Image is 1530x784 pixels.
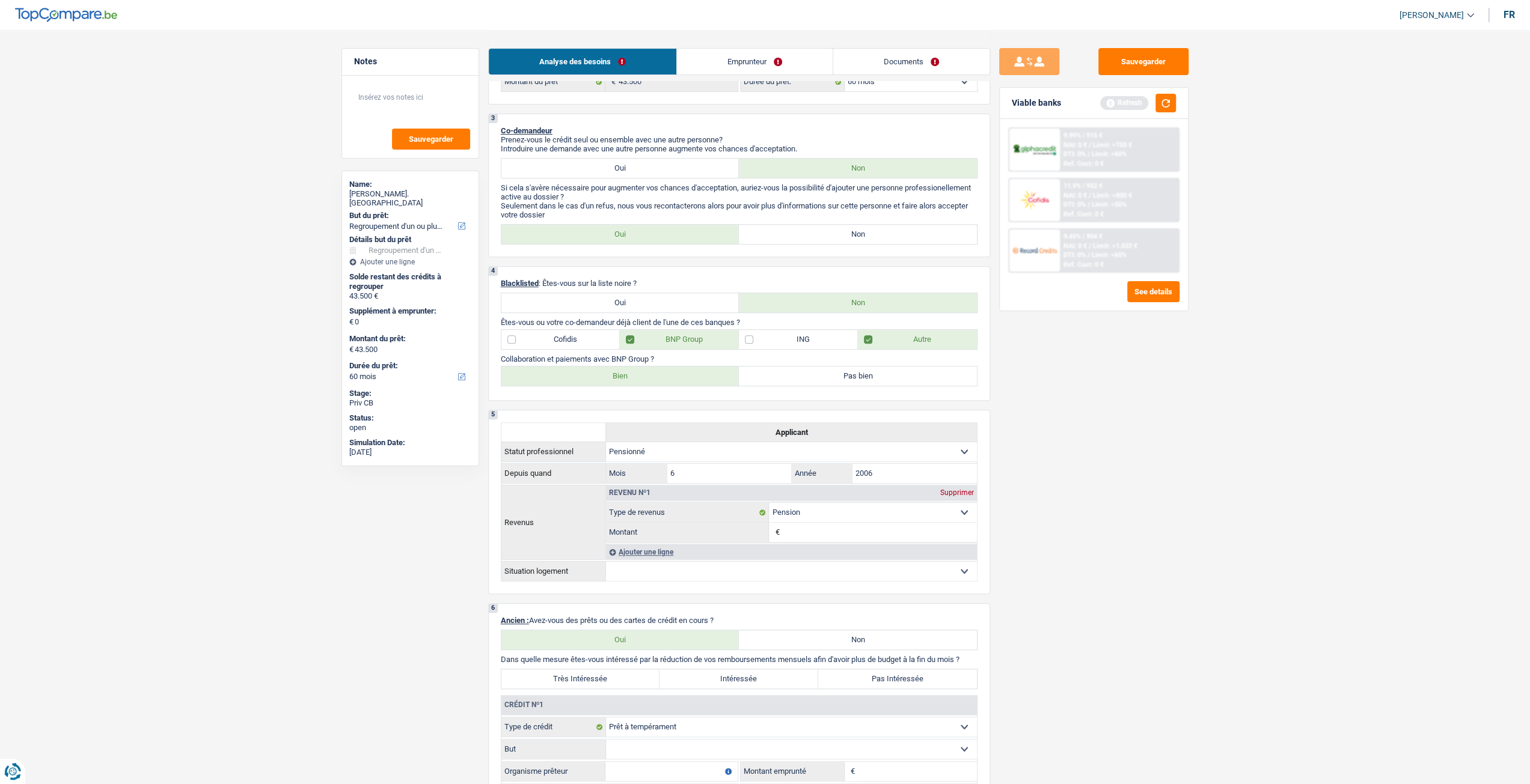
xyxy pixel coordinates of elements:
div: Refresh [1100,96,1148,109]
span: DTI: 0% [1063,201,1086,208]
span: Ancien : [501,616,529,625]
div: [DATE] [349,448,471,457]
span: DTI: 0% [1063,251,1086,259]
span: / [1088,201,1090,208]
span: / [1089,242,1091,250]
p: : Êtes-vous sur la liste noire ? [501,279,978,288]
div: 3 [489,114,498,123]
img: Cofidis [1012,189,1057,211]
label: Montant [606,523,769,542]
label: Année [791,464,852,483]
span: [PERSON_NAME] [1400,10,1464,20]
label: Montant emprunté [741,762,845,781]
p: Dans quelle mesure êtes-vous intéressé par la réduction de vos remboursements mensuels afin d'avo... [501,655,978,664]
div: Stage: [349,389,471,398]
label: Pas bien [739,366,977,386]
span: € [349,345,353,354]
div: fr [1504,9,1515,20]
span: / [1089,192,1091,199]
th: Applicant [605,422,977,442]
span: / [1088,150,1090,158]
th: Statut professionnel [501,442,605,461]
span: € [769,523,782,542]
label: Cofidis [501,330,620,349]
span: Limit: <50% [1092,201,1127,208]
div: Viable banks [1012,98,1061,108]
label: Très Intéressée [501,669,660,688]
div: 9.99% | 915 € [1063,132,1103,139]
div: Revenu nº1 [606,489,653,496]
label: Intéressée [659,669,818,688]
div: [PERSON_NAME]. [GEOGRAPHIC_DATA] [349,189,471,208]
span: € [349,317,353,327]
span: / [1088,251,1090,259]
div: Détails but du prêt [349,235,471,245]
a: Analyse des besoins [489,49,676,74]
label: Non [739,293,977,312]
div: Name: [349,180,471,189]
div: 5 [489,410,498,419]
span: Co-demandeur [501,126,552,135]
div: Supprimer [937,489,977,496]
span: Limit: >1.033 € [1093,242,1137,250]
span: NAI: 0 € [1063,192,1087,199]
a: Documents [833,49,990,74]
th: Situation logement [501,561,605,581]
div: Ajouter une ligne [349,258,471,266]
span: € [845,762,858,781]
span: Sauvegarder [409,135,453,143]
label: But du prêt: [349,211,469,220]
label: Montant du prêt [501,72,605,91]
label: Autre [858,330,977,349]
label: ING [739,330,858,349]
div: Ref. Cost: 0 € [1063,210,1104,218]
div: Ref. Cost: 0 € [1063,160,1104,168]
div: 9.45% | 904 € [1063,232,1103,240]
label: Durée du prêt: [741,72,845,91]
span: NAI: 0 € [1063,242,1087,250]
label: Mois [606,464,667,483]
span: Blacklisted [501,279,539,288]
p: Si cela s'avère nécessaire pour augmenter vos chances d'acceptation, auriez-vous la possibilité d... [501,183,978,201]
label: Type de crédit [501,717,606,737]
label: Oui [501,159,739,178]
input: AAAA [852,464,977,483]
a: Emprunteur [677,49,833,74]
span: NAI: 0 € [1063,141,1087,149]
div: 6 [489,604,498,613]
label: Pas Intéressée [818,669,977,688]
label: Durée du prêt: [349,361,469,371]
label: Montant du prêt: [349,334,469,344]
div: 11.9% | 952 € [1063,182,1103,190]
th: Depuis quand [501,463,605,483]
span: Limit: >800 € [1093,192,1132,199]
a: [PERSON_NAME] [1390,5,1474,25]
p: Seulement dans le cas d'un refus, nous vous recontacterons alors pour avoir plus d'informations s... [501,201,978,219]
span: Limit: >750 € [1093,141,1132,149]
p: Prenez-vous le crédit seul ou ensemble avec une autre personne? [501,135,978,144]
button: Sauvegarder [1098,48,1189,75]
div: Crédit nº1 [501,701,546,708]
img: AlphaCredit [1012,143,1057,157]
p: Introduire une demande avec une autre personne augmente vos chances d'acceptation. [501,144,978,153]
label: But [501,740,606,759]
label: Oui [501,293,739,312]
div: 43.500 € [349,291,471,301]
label: Oui [501,630,739,649]
input: MM [667,464,792,483]
img: TopCompare Logo [15,8,117,22]
p: Êtes-vous ou votre co-demandeur déjà client de l'une de ces banques ? [501,318,978,327]
div: Ajouter une ligne [606,544,977,559]
div: open [349,423,471,433]
div: Ref. Cost: 0 € [1063,261,1104,269]
div: Simulation Date: [349,438,471,448]
button: See details [1127,281,1180,302]
label: Oui [501,225,739,244]
div: Solde restant des crédits à regrouper [349,272,471,291]
label: Non [739,159,977,178]
span: Limit: <60% [1092,251,1127,259]
label: Bien [501,366,739,386]
img: Record Credits [1012,239,1057,261]
span: € [605,72,619,91]
div: Status: [349,413,471,423]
